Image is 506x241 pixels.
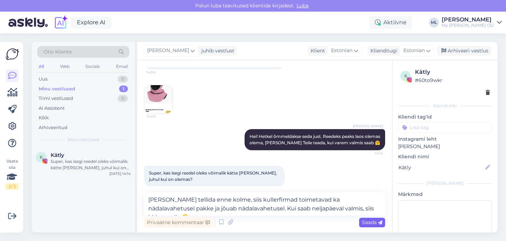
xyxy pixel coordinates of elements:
p: Instagrami leht [398,135,492,143]
span: [PERSON_NAME] [353,123,383,129]
div: Vaata siia [6,158,18,190]
span: 6 [404,73,407,78]
span: Saada [362,219,382,226]
div: Web [59,62,71,71]
span: 14:14 [357,151,383,156]
div: 0 [118,95,128,102]
div: Minu vestlused [39,85,75,93]
img: explore-ai [53,15,68,30]
div: Privaatne kommentaar [144,218,213,227]
div: Arhiveeritud [39,124,67,131]
div: [PERSON_NAME] [442,17,494,23]
img: Attachment [144,85,173,113]
span: Luba [294,2,311,9]
p: Kliendi nimi [398,153,492,160]
div: [PERSON_NAME] [398,180,492,186]
span: Estonian [331,47,352,55]
p: Märkmed [398,191,492,198]
div: Super, kas isegi reedel oleks võimalik kätte [PERSON_NAME], juhul kui on olemas? [51,158,131,171]
div: Klient [308,47,325,55]
div: 2 / 3 [6,183,18,190]
div: My [PERSON_NAME] OÜ [442,23,494,28]
div: Kõik [39,114,49,121]
div: Socials [84,62,101,71]
div: 1 [119,85,128,93]
div: All [37,62,45,71]
span: Otsi kliente [44,48,72,56]
span: Kätly [51,152,64,158]
div: Klienditugi [368,47,397,55]
img: Askly Logo [6,47,19,61]
div: [DATE] 14:14 [109,171,131,176]
a: [PERSON_NAME]My [PERSON_NAME] OÜ [442,17,502,28]
div: Uus [39,76,47,83]
div: Email [115,62,129,71]
div: Kätly [415,68,490,76]
input: Lisa nimi [398,164,484,171]
div: Kliendi info [398,103,492,109]
div: # 60to9wkr [415,76,490,84]
div: Tiimi vestlused [39,95,73,102]
div: juhib vestlust [199,47,234,55]
div: Arhiveeri vestlus [437,46,491,56]
span: K [40,154,43,160]
span: 14:04 [147,114,173,119]
span: Hei! Hetkel õmmeldakse seda just. Reedeks peaks laos olemas olema, [PERSON_NAME] Teile teada, kui... [249,134,381,145]
span: 14:04 [146,70,173,75]
p: [PERSON_NAME] [398,143,492,150]
a: Explore AI [71,17,111,28]
span: Estonian [403,47,425,55]
span: Minu vestlused [67,137,99,143]
div: AI Assistent [39,105,65,112]
textarea: [PERSON_NAME] tellida enne kolme, siis kullerfirmad toimetavad ka nädalavahetusel pakke ja jõuab ... [144,192,385,216]
p: Kliendi tag'id [398,113,492,121]
div: 0 [118,76,128,83]
span: [PERSON_NAME] [147,47,189,55]
span: Super, kas isegi reedel oleks võimalik kätte [PERSON_NAME], juhul kui on olemas? [149,170,278,182]
div: ML [429,18,439,27]
input: Lisa tag [398,122,492,133]
div: Aktiivne [369,16,412,29]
